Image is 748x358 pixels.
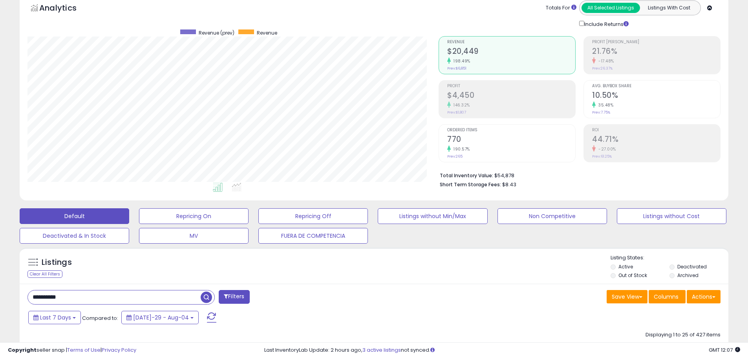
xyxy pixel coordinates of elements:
span: Revenue (prev) [199,29,234,36]
label: Out of Stock [618,272,647,279]
p: Listing States: [611,254,728,262]
small: Prev: $1,807 [447,110,466,115]
small: -17.48% [596,58,614,64]
b: Total Inventory Value: [440,172,493,179]
small: Prev: 26.37% [592,66,613,71]
a: Privacy Policy [102,346,136,354]
button: Non Competitive [497,208,607,224]
small: 190.57% [451,146,470,152]
label: Archived [677,272,699,279]
label: Active [618,263,633,270]
li: $54,878 [440,170,715,180]
span: ROI [592,128,720,132]
span: $8.43 [502,181,516,188]
span: [DATE]-29 - Aug-04 [133,314,189,321]
span: Revenue [447,40,575,44]
span: Last 7 Days [40,314,71,321]
button: Listings With Cost [640,3,698,13]
div: Clear All Filters [27,270,62,278]
button: FUERA DE COMPETENCIA [258,228,368,244]
small: Prev: 61.25% [592,154,612,159]
button: All Selected Listings [582,3,640,13]
h2: 44.71% [592,135,720,145]
small: 146.32% [451,102,470,108]
button: Last 7 Days [28,311,81,324]
button: Save View [607,290,647,303]
button: Default [20,208,129,224]
h2: 21.76% [592,47,720,57]
span: Profit [PERSON_NAME] [592,40,720,44]
h2: $20,449 [447,47,575,57]
small: -27.00% [596,146,616,152]
h2: 770 [447,135,575,145]
button: Repricing On [139,208,249,224]
h2: $4,450 [447,91,575,101]
b: Short Term Storage Fees: [440,181,501,188]
span: Ordered Items [447,128,575,132]
button: Listings without Min/Max [378,208,487,224]
small: Prev: 265 [447,154,463,159]
div: Last InventoryLab Update: 2 hours ago, not synced. [264,347,740,354]
div: Include Returns [573,19,638,28]
div: seller snap | | [8,347,136,354]
small: 198.49% [451,58,470,64]
span: Avg. Buybox Share [592,84,720,88]
button: Listings without Cost [617,208,726,224]
button: Columns [649,290,686,303]
button: MV [139,228,249,244]
button: [DATE]-29 - Aug-04 [121,311,199,324]
label: Deactivated [677,263,707,270]
small: Prev: 7.75% [592,110,610,115]
span: Profit [447,84,575,88]
span: Revenue [257,29,277,36]
span: Columns [654,293,679,301]
span: Compared to: [82,314,118,322]
button: Filters [219,290,249,304]
h2: 10.50% [592,91,720,101]
strong: Copyright [8,346,37,354]
button: Actions [687,290,721,303]
button: Repricing Off [258,208,368,224]
h5: Analytics [39,2,92,15]
a: Terms of Use [67,346,101,354]
h5: Listings [42,257,72,268]
button: Deactivated & In Stock [20,228,129,244]
small: Prev: $6,851 [447,66,466,71]
span: 2025-08-12 12:07 GMT [709,346,740,354]
a: 3 active listings [362,346,401,354]
div: Displaying 1 to 25 of 427 items [646,331,721,339]
small: 35.48% [596,102,613,108]
div: Totals For [546,4,576,12]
